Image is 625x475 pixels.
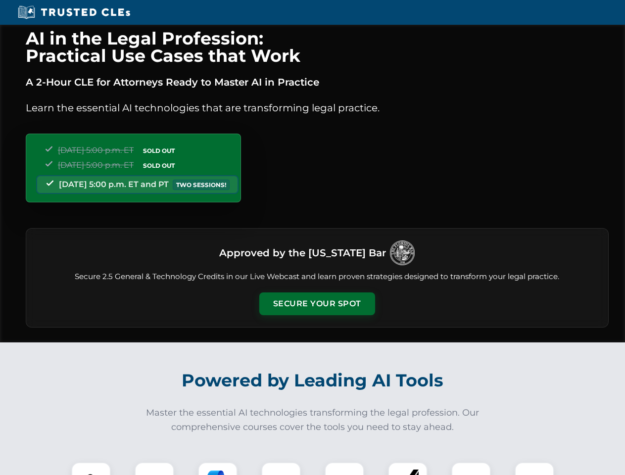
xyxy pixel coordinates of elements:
span: [DATE] 5:00 p.m. ET [58,160,134,170]
h1: AI in the Legal Profession: Practical Use Cases that Work [26,30,609,64]
button: Secure Your Spot [259,292,375,315]
img: Logo [390,240,415,265]
p: Secure 2.5 General & Technology Credits in our Live Webcast and learn proven strategies designed ... [38,271,596,283]
span: [DATE] 5:00 p.m. ET [58,145,134,155]
p: A 2-Hour CLE for Attorneys Ready to Master AI in Practice [26,74,609,90]
p: Master the essential AI technologies transforming the legal profession. Our comprehensive courses... [140,406,486,434]
h2: Powered by Leading AI Tools [39,363,587,398]
p: Learn the essential AI technologies that are transforming legal practice. [26,100,609,116]
span: SOLD OUT [140,145,178,156]
h3: Approved by the [US_STATE] Bar [219,244,386,262]
span: SOLD OUT [140,160,178,171]
img: Trusted CLEs [15,5,133,20]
